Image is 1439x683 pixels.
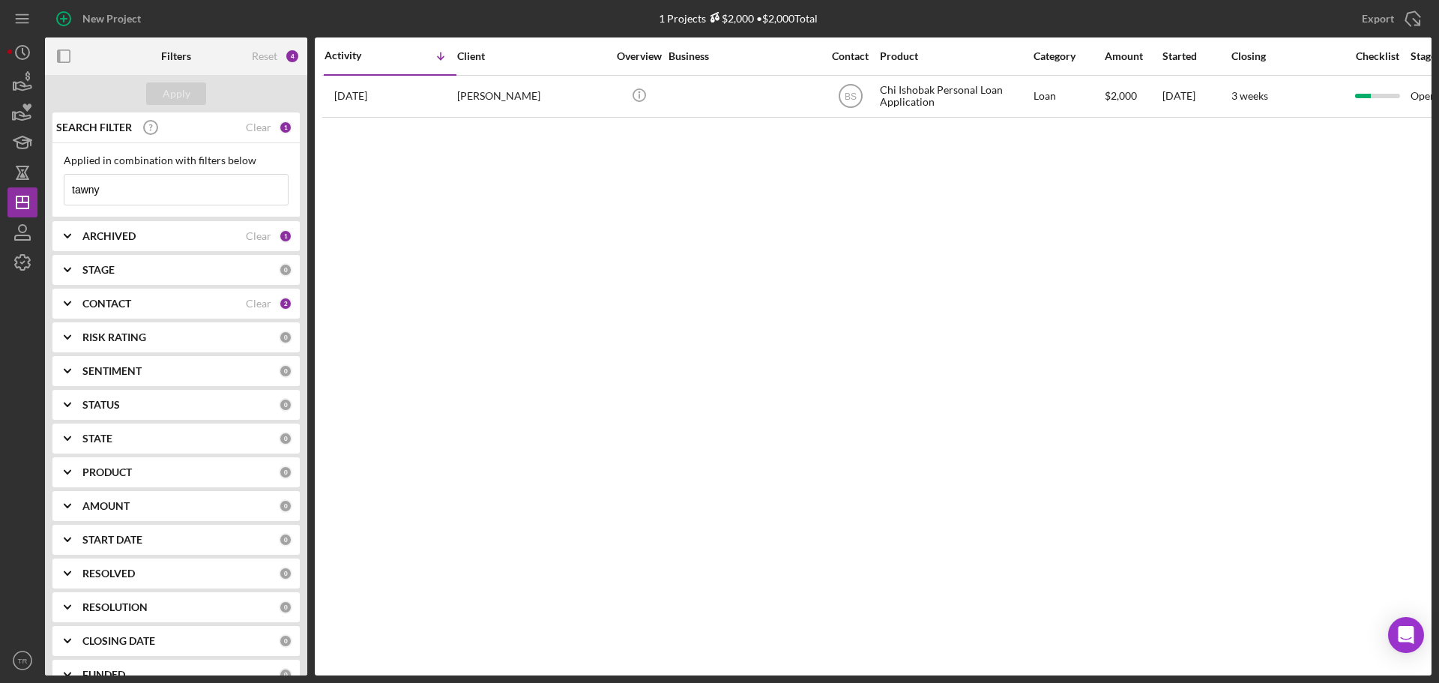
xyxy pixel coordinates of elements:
div: 2 [279,297,292,310]
text: TR [18,657,28,665]
div: Clear [246,298,271,310]
div: 0 [279,668,292,682]
div: Closing [1231,50,1344,62]
b: RISK RATING [82,331,146,343]
div: Clear [246,121,271,133]
button: TR [7,646,37,676]
div: Checklist [1345,50,1409,62]
div: 1 [279,121,292,134]
b: AMOUNT [82,500,130,512]
b: START DATE [82,534,142,546]
div: 4 [285,49,300,64]
b: PRODUCT [82,466,132,478]
text: BS [844,91,856,102]
button: Apply [146,82,206,105]
div: Loan [1034,76,1103,116]
b: CONTACT [82,298,131,310]
div: Applied in combination with filters below [64,154,289,166]
div: Open Intercom Messenger [1388,617,1424,653]
div: Overview [611,50,667,62]
b: RESOLUTION [82,601,148,613]
button: New Project [45,4,156,34]
div: $2,000 [706,12,754,25]
div: 1 Projects • $2,000 Total [659,12,818,25]
div: 0 [279,466,292,479]
b: STATE [82,433,112,445]
div: 0 [279,331,292,344]
time: 2025-09-29 20:10 [334,90,367,102]
div: Category [1034,50,1103,62]
div: Export [1362,4,1394,34]
div: Clear [246,230,271,242]
div: 0 [279,398,292,412]
b: ARCHIVED [82,230,136,242]
div: 0 [279,533,292,547]
div: [PERSON_NAME] [457,76,607,116]
div: 0 [279,364,292,378]
div: Reset [252,50,277,62]
button: Export [1347,4,1432,34]
b: RESOLVED [82,568,135,580]
div: Contact [822,50,878,62]
div: 0 [279,263,292,277]
div: 1 [279,229,292,243]
b: Filters [161,50,191,62]
div: 0 [279,601,292,614]
div: Amount [1105,50,1161,62]
div: 0 [279,634,292,648]
b: SENTIMENT [82,365,142,377]
div: Activity [325,49,390,61]
div: Apply [163,82,190,105]
div: Business [669,50,818,62]
div: [DATE] [1162,76,1230,116]
div: New Project [82,4,141,34]
b: STATUS [82,399,120,411]
div: Client [457,50,607,62]
div: 0 [279,432,292,445]
span: $2,000 [1105,89,1137,102]
b: SEARCH FILTER [56,121,132,133]
b: STAGE [82,264,115,276]
div: 0 [279,567,292,580]
b: CLOSING DATE [82,635,155,647]
div: 0 [279,499,292,513]
div: Started [1162,50,1230,62]
b: FUNDED [82,669,125,681]
div: Chi Ishobak Personal Loan Application [880,76,1030,116]
div: Product [880,50,1030,62]
time: 3 weeks [1231,89,1268,102]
